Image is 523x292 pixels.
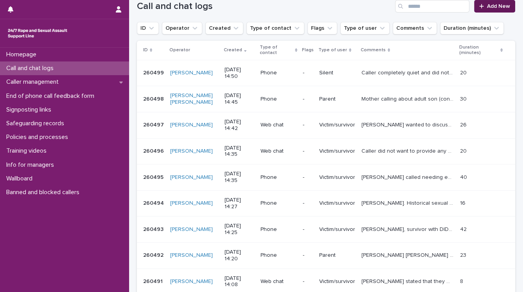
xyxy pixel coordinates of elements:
[3,120,70,127] p: Safeguarding records
[162,22,202,34] button: Operator
[137,112,515,138] tr: 260497260497 [PERSON_NAME] [DATE] 14:42Web chat-Victim/survivor[PERSON_NAME] wanted to discuss be...
[6,25,69,41] img: rhQMoQhaT3yELyF149Cw
[460,94,468,103] p: 30
[261,200,297,207] p: Phone
[143,120,165,128] p: 260497
[225,197,254,210] p: [DATE] 14:27
[143,46,148,54] p: ID
[303,252,313,259] p: -
[137,216,515,243] tr: 260493260493 [PERSON_NAME] [DATE] 14:25Phone-Victim/survivor[PERSON_NAME], survivor with DID and ...
[225,67,254,80] p: [DATE] 14:50
[169,46,190,54] p: Operator
[261,96,297,103] p: Phone
[361,277,455,285] p: Chatter stated that they were upset by a message from a 60 year old whom had asked them out on a ...
[137,1,392,12] h1: Call and chat logs
[303,70,313,76] p: -
[307,22,337,34] button: Flags
[319,148,355,155] p: Victim/survivor
[261,278,297,285] p: Web chat
[261,174,297,181] p: Phone
[3,147,53,155] p: Training videos
[3,161,60,169] p: Info for managers
[361,46,386,54] p: Comments
[3,65,60,72] p: Call and chat logs
[303,278,313,285] p: -
[170,174,213,181] a: [PERSON_NAME]
[137,164,515,191] tr: 260495260495 [PERSON_NAME] [DATE] 14:35Phone-Victim/survivor[PERSON_NAME] called needing emotiona...
[170,122,213,128] a: [PERSON_NAME]
[143,68,165,76] p: 260499
[3,189,86,196] p: Banned and blocked callers
[361,251,455,259] p: Ann Marie mentioned that she is calling on behalf of her adult son, whom she feels is being abuse...
[460,225,468,233] p: 42
[143,225,165,233] p: 260493
[319,174,355,181] p: Victim/survivor
[170,92,218,106] a: [PERSON_NAME] [PERSON_NAME]
[361,225,455,233] p: Elizabeth, survivor with DID and autism. Discussed grounding techniques and pain management.
[3,106,58,114] p: Signposting links
[137,242,515,269] tr: 260492260492 [PERSON_NAME] [DATE] 14:20Phone-Parent[PERSON_NAME] [PERSON_NAME] mentioned that she...
[137,22,159,34] button: ID
[361,120,455,128] p: Chatter wanted to discuss being raped by her father 2 years ago. First time the chatter has told ...
[260,43,293,58] p: Type of contact
[261,252,297,259] p: Phone
[303,148,313,155] p: -
[487,4,510,9] span: Add New
[3,92,101,100] p: End of phone call feedback form
[440,22,504,34] button: Duration (minutes)
[170,148,213,155] a: [PERSON_NAME]
[246,22,304,34] button: Type of contact
[137,190,515,216] tr: 260494260494 [PERSON_NAME] [DATE] 14:27Phone-Victim/survivor[PERSON_NAME]. Historical sexual assa...
[460,146,468,155] p: 20
[143,94,165,103] p: 260498
[225,92,254,106] p: [DATE] 14:45
[170,278,213,285] a: [PERSON_NAME]
[225,223,254,236] p: [DATE] 14:25
[3,51,43,58] p: Homepage
[303,200,313,207] p: -
[143,251,165,259] p: 260492
[319,96,355,103] p: Parent
[361,146,455,155] p: Caller did not want to provide any details. Last night she left the pub with two strangers that s...
[361,198,455,207] p: Sam. Historical sexual assault in a workplace age 19. Also bullied and shamed at school. Sam shar...
[319,70,355,76] p: Silent
[460,68,468,76] p: 20
[319,278,355,285] p: Victim/survivor
[303,96,313,103] p: -
[137,60,515,86] tr: 260499260499 [PERSON_NAME] [DATE] 14:50Phone-SilentCaller completely quiet and did not engage wit...
[460,251,468,259] p: 23
[393,22,437,34] button: Comments
[3,175,39,182] p: Wallboard
[460,277,465,285] p: 8
[319,122,355,128] p: Victim/survivor
[143,146,165,155] p: 260496
[261,148,297,155] p: Web chat
[225,171,254,184] p: [DATE] 14:35
[459,43,498,58] p: Duration (minutes)
[319,252,355,259] p: Parent
[303,226,313,233] p: -
[143,277,164,285] p: 260491
[170,200,213,207] a: [PERSON_NAME]
[137,86,515,112] tr: 260498260498 [PERSON_NAME] [PERSON_NAME] [DATE] 14:45Phone-ParentMother calling about adult son (...
[3,133,74,141] p: Policies and processes
[340,22,390,34] button: Type of user
[303,174,313,181] p: -
[170,70,213,76] a: [PERSON_NAME]
[361,94,455,103] p: Mother calling about adult son (confirmed he doesn't have additional needs). She discussed concer...
[361,173,455,181] p: Ayesha called needing emotional support. It's been a few years since the rape and she's not copin...
[143,173,165,181] p: 260495
[225,119,254,132] p: [DATE] 14:42
[460,120,468,128] p: 26
[170,226,213,233] a: [PERSON_NAME]
[224,46,242,54] p: Created
[261,70,297,76] p: Phone
[460,198,467,207] p: 16
[170,252,213,259] a: [PERSON_NAME]
[225,275,254,288] p: [DATE] 14:08
[137,138,515,164] tr: 260496260496 [PERSON_NAME] [DATE] 14:35Web chat-Victim/survivorCaller did not want to provide any...
[303,122,313,128] p: -
[205,22,243,34] button: Created
[460,173,469,181] p: 40
[361,68,455,76] p: Caller completely quiet and did not engage with worker. Signposted to website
